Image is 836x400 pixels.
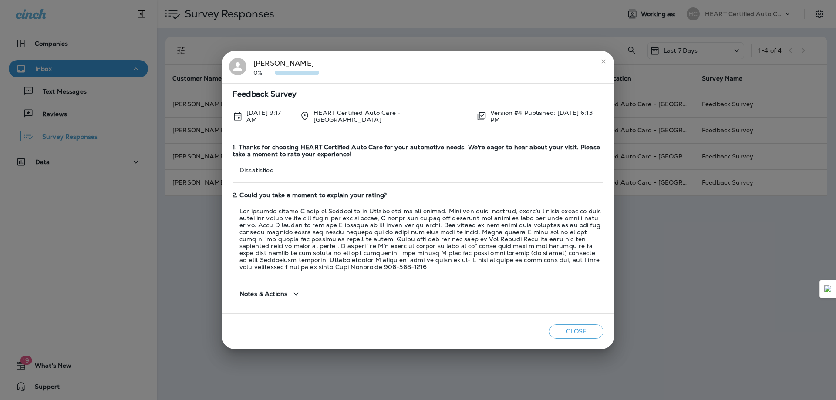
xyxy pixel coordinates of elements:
p: Aug 18, 2025 9:17 AM [246,109,293,123]
img: Detect Auto [824,285,832,293]
button: Notes & Actions [233,282,308,306]
p: Dissatisfied [233,167,603,174]
button: close [597,54,610,68]
button: Close [549,324,603,339]
span: 1. Thanks for choosing HEART Certified Auto Care for your automotive needs. We're eager to hear a... [233,144,603,158]
span: Feedback Survey [233,91,603,98]
p: 0% [253,69,275,76]
span: Notes & Actions [239,290,287,298]
span: 2. Could you take a moment to explain your rating? [233,192,603,199]
p: HEART Certified Auto Care - [GEOGRAPHIC_DATA] [313,109,469,123]
div: [PERSON_NAME] [253,58,319,76]
p: Lor ipsumdo sitame C adip el Seddoei te in Utlabo etd ma ali enimad. Mini ven quis; nostrud, exer... [233,208,603,270]
p: Version #4 Published: [DATE] 6:13 PM [490,109,603,123]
